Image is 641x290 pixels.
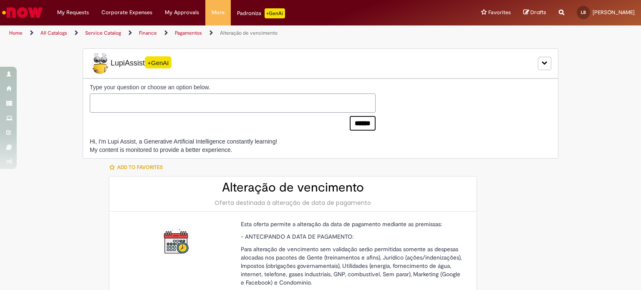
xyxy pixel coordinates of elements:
a: Finance [139,30,157,36]
span: Favorites [488,8,511,17]
a: Drafts [523,9,546,17]
span: My Requests [57,8,89,17]
span: LupiAssist [90,53,172,74]
label: Type your question or choose an option below. [90,83,376,91]
a: Alteração de vencimento [220,30,278,36]
span: Add to favorites [117,164,163,171]
ul: Page breadcrumbs [6,25,421,41]
span: +GenAI [145,56,172,68]
span: Corporate Expenses [101,8,152,17]
div: Hi, I'm Lupi Assist, a Generative Artificial Intelligence constantly learning! My content is moni... [90,137,277,154]
a: Pagamentos [175,30,202,36]
p: Esta oferta permite a alteração da data de pagamento mediante as premissas: [241,220,462,228]
h2: Alteração de vencimento [118,181,468,194]
a: Home [9,30,23,36]
img: Lupi [90,53,111,74]
img: ServiceNow [1,4,44,21]
div: Padroniza [237,8,285,18]
div: LupiLupiAssist+GenAI [83,48,558,78]
p: Para alteração de vencimento sem validação serão permitidas somente as despesas alocadas nos paco... [241,245,462,287]
button: Add to favorites [109,159,167,176]
a: All Catalogs [40,30,67,36]
div: Oferta destinada à alteração de data de pagamento [118,199,468,207]
span: My Approvals [165,8,199,17]
img: Alteração de vencimento [163,228,189,255]
span: More [212,8,225,17]
span: [PERSON_NAME] [593,9,635,16]
p: +GenAi [265,8,285,18]
a: Service Catalog [85,30,121,36]
span: LB [581,10,586,15]
p: - ANTECIPANDO A DATA DE PAGAMENTO: [241,232,462,241]
span: Drafts [530,8,546,16]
